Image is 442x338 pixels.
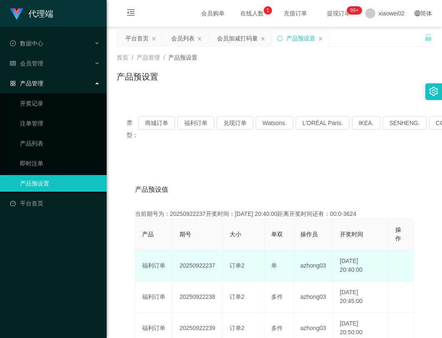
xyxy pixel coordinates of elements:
span: 充值订单 [280,10,311,16]
span: 类型： [127,116,138,141]
div: 会员加减打码量 [217,30,258,46]
i: 图标: table [10,60,16,66]
i: 图标: appstore-o [10,80,16,86]
span: / [163,54,165,61]
span: 多件 [271,325,283,331]
button: L'ORÉAL Paris. [296,116,350,130]
div: 产品预设置 [286,30,315,46]
a: 注单管理 [20,115,100,132]
sup: 1201 [347,6,362,15]
i: 图标: menu-fold [117,0,145,27]
span: 操作员 [300,231,318,238]
span: 产品管理 [137,54,160,61]
span: 产品预设值 [135,185,168,195]
i: 图标: close [151,36,156,41]
div: 当前期号为：20250922237开奖时间：[DATE] 20:40:00距离开奖时间还有：00:0-3624 [135,210,414,218]
td: 福利订单 [135,250,173,281]
span: / [132,54,133,61]
i: 图标: close [260,36,265,41]
h1: 产品预设置 [117,70,158,83]
span: 期号 [180,231,191,238]
i: 图标: unlock [425,34,432,41]
i: 图标: global [415,10,420,16]
td: 20250922237 [173,250,223,281]
td: [DATE] 20:40:00 [333,250,389,281]
td: [DATE] 20:45:00 [333,281,389,313]
button: SENHENG. [383,116,427,130]
span: 在线人数 [236,10,268,16]
span: 会员管理 [10,60,43,67]
span: 提现订单 [323,10,355,16]
i: 图标: close [318,36,323,41]
div: 会员列表 [171,30,195,46]
span: 多件 [271,293,283,300]
td: 20250922238 [173,281,223,313]
td: 福利订单 [135,281,173,313]
button: 福利订单 [177,116,214,130]
button: 商城订单 [138,116,175,130]
span: 订单2 [230,262,245,269]
i: 图标: sync [277,35,283,41]
i: 图标: setting [429,87,438,96]
span: 订单2 [230,293,245,300]
button: 兑现订单 [217,116,253,130]
a: 产品列表 [20,135,100,152]
span: 产品 [142,231,154,238]
sup: 1 [264,6,272,15]
span: 开奖时间 [340,231,363,238]
span: 单双 [271,231,283,238]
span: 首页 [117,54,128,61]
td: azhong03 [294,250,333,281]
span: 操作 [395,226,401,242]
span: 大小 [230,231,241,238]
div: 平台首页 [125,30,149,46]
span: 数据中心 [10,40,43,47]
a: 图标: dashboard平台首页 [10,195,100,212]
span: 单 [271,262,277,269]
a: 代理端 [10,10,53,17]
span: 产品管理 [10,80,43,87]
a: 即时注单 [20,155,100,172]
span: 产品预设置 [168,54,197,61]
span: 订单2 [230,325,245,331]
i: 图标: close [197,36,202,41]
td: azhong03 [294,281,333,313]
button: IKEA. [352,116,380,130]
button: Watsons. [256,116,293,130]
a: 开奖记录 [20,95,100,112]
img: logo.9652507e.png [10,8,23,20]
h1: 代理端 [28,0,53,27]
p: 1 [266,6,269,15]
a: 产品预设置 [20,175,100,192]
i: 图标: check-circle-o [10,40,16,46]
